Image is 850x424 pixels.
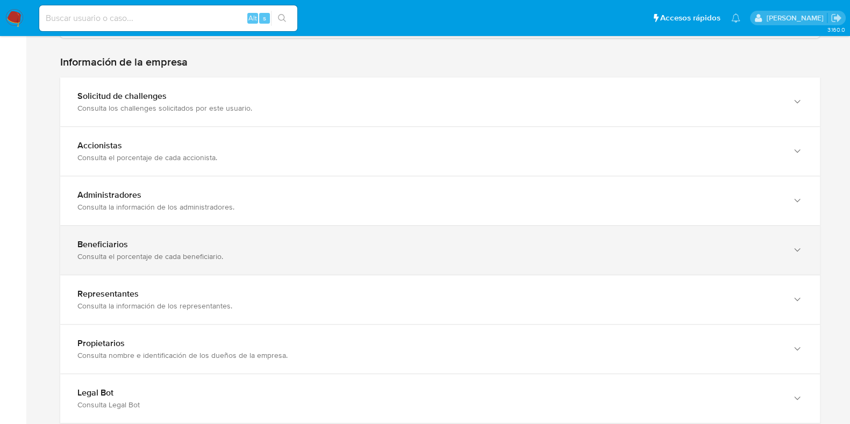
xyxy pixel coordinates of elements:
[827,25,845,34] span: 3.160.0
[731,13,740,23] a: Notificaciones
[271,11,293,26] button: search-icon
[831,12,842,24] a: Salir
[263,13,266,23] span: s
[660,12,720,24] span: Accesos rápidos
[39,11,297,25] input: Buscar usuario o caso...
[248,13,257,23] span: Alt
[766,13,827,23] p: camilafernanda.paredessaldano@mercadolibre.cl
